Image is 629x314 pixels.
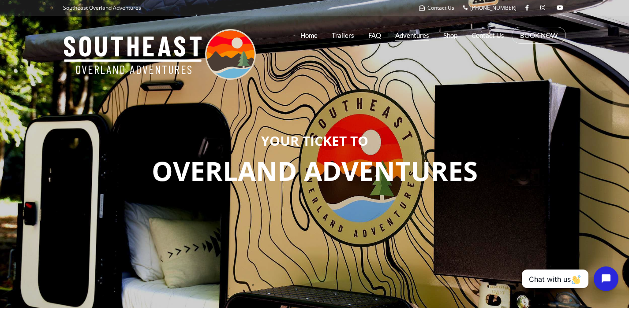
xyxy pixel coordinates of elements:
img: Southeast Overland Adventures [63,29,256,80]
span: [PHONE_NUMBER] [470,4,517,11]
a: Trailers [332,24,354,46]
a: [PHONE_NUMBER] [463,4,517,11]
a: Home [300,24,318,46]
a: BOOK NOW [520,31,558,40]
h3: YOUR TICKET TO [7,133,622,148]
a: Contact Us [472,24,504,46]
p: Southeast Overland Adventures [63,2,141,14]
span: Contact Us [427,4,454,11]
a: Contact Us [419,4,454,11]
p: OVERLAND ADVENTURES [7,152,622,190]
a: FAQ [368,24,381,46]
a: Adventures [395,24,429,46]
a: Shop [443,24,457,46]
